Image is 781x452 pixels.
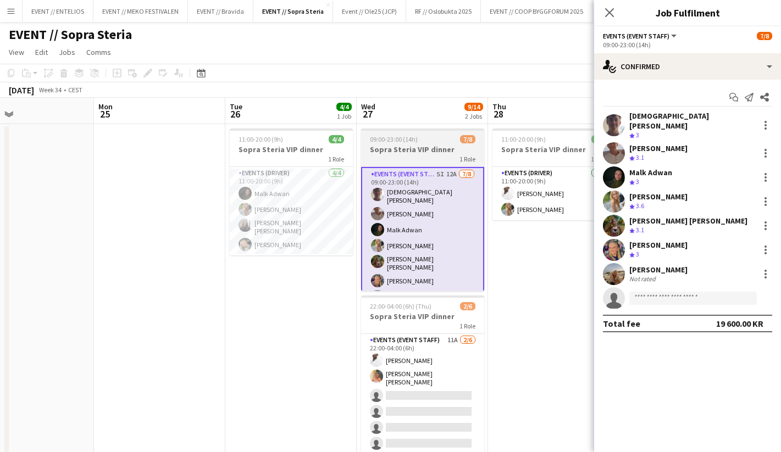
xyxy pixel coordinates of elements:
div: [PERSON_NAME] [629,192,688,202]
div: Total fee [603,318,640,329]
span: 1 Role [459,155,475,163]
app-job-card: 09:00-23:00 (14h)7/8Sopra Steria VIP dinner1 RoleEvents (Event Staff)5I12A7/809:00-23:00 (14h)[DE... [361,129,484,291]
div: [PERSON_NAME] [629,240,688,250]
div: 19 600.00 KR [716,318,763,329]
div: Confirmed [594,53,781,80]
span: 25 [97,108,113,120]
span: 11:00-20:00 (9h) [501,135,546,143]
a: View [4,45,29,59]
span: 22:00-04:00 (6h) (Thu) [370,302,431,310]
div: 2 Jobs [465,112,483,120]
button: EVENT // MEKO FESTIVALEN [93,1,188,22]
span: 3.1 [636,226,644,234]
div: [PERSON_NAME] [629,143,688,153]
h3: Sopra Steria VIP dinner [361,311,484,321]
span: 3.1 [636,153,644,161]
h3: Job Fulfilment [594,5,781,20]
span: Jobs [59,47,75,57]
span: 3.6 [636,202,644,210]
span: View [9,47,24,57]
span: 7/8 [460,135,475,143]
a: Comms [82,45,115,59]
span: Edit [35,47,48,57]
span: 09:00-23:00 (14h) [370,135,418,143]
app-job-card: 11:00-20:00 (9h)4/4Sopra Steria VIP dinner1 RoleEvents (Driver)4/411:00-20:00 (9h)Malk Adwan[PERS... [230,129,353,255]
span: 4/4 [329,135,344,143]
span: 28 [491,108,506,120]
div: [DATE] [9,85,34,96]
a: Jobs [54,45,80,59]
span: 3 [636,131,639,139]
button: RF // Oslobukta 2025 [406,1,481,22]
span: 26 [228,108,242,120]
span: 1 Role [328,155,344,163]
button: EVENT // ENTELIOS [23,1,93,22]
span: Comms [86,47,111,57]
div: [PERSON_NAME] [PERSON_NAME] [629,216,747,226]
div: Not rated [629,275,658,283]
span: 1 Role [591,155,607,163]
span: Events (Event Staff) [603,32,669,40]
div: CEST [68,86,82,94]
span: 3 [636,250,639,258]
button: Event // Ole25 (JCP) [333,1,406,22]
span: 11:00-20:00 (9h) [239,135,283,143]
span: 4/4 [336,103,352,111]
h3: Sopra Steria VIP dinner [230,144,353,154]
button: EVENT // Sopra Steria [253,1,333,22]
span: 9/14 [464,103,483,111]
span: Thu [492,102,506,111]
app-card-role: Events (Event Staff)5I12A7/809:00-23:00 (14h)[DEMOGRAPHIC_DATA][PERSON_NAME][PERSON_NAME]Malk Adw... [361,167,484,325]
div: [DEMOGRAPHIC_DATA][PERSON_NAME] [629,111,755,131]
div: [PERSON_NAME] [629,265,688,275]
h3: Sopra Steria VIP dinner [492,144,616,154]
button: EVENT // COOP BYGGFORUM 2025 [481,1,592,22]
span: Mon [98,102,113,111]
h1: EVENT // Sopra Steria [9,26,132,43]
app-card-role: Events (Driver)2/211:00-20:00 (9h)[PERSON_NAME][PERSON_NAME] [492,167,616,220]
button: EVENT // Bravida [188,1,253,22]
span: Week 34 [36,86,64,94]
span: 2/6 [460,302,475,310]
span: 27 [359,108,375,120]
h3: Sopra Steria VIP dinner [361,144,484,154]
span: Wed [361,102,375,111]
span: 7/8 [757,32,772,40]
span: Tue [230,102,242,111]
button: Events (Event Staff) [603,32,678,40]
app-card-role: Events (Driver)4/411:00-20:00 (9h)Malk Adwan[PERSON_NAME][PERSON_NAME] [PERSON_NAME][PERSON_NAME] [230,167,353,255]
app-job-card: 11:00-20:00 (9h)2/2Sopra Steria VIP dinner1 RoleEvents (Driver)2/211:00-20:00 (9h)[PERSON_NAME][P... [492,129,616,220]
div: 09:00-23:00 (14h) [603,41,772,49]
div: 1 Job [337,112,351,120]
span: 1 Role [459,322,475,330]
span: 2/2 [591,135,607,143]
span: 3 [636,177,639,186]
div: Malk Adwan [629,168,672,177]
a: Edit [31,45,52,59]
